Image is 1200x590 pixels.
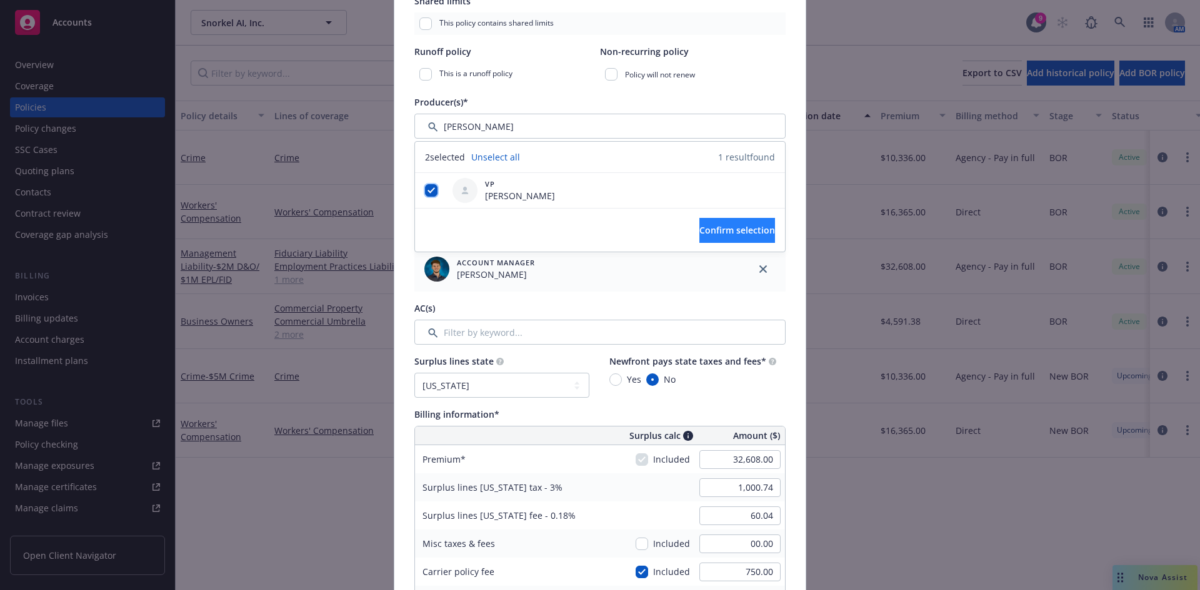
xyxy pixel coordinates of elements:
input: Yes [609,373,622,386]
button: Confirm selection [699,218,775,243]
div: This is a runoff policy [414,63,600,86]
span: Yes [627,373,641,386]
span: Included [653,537,690,550]
span: Amount ($) [733,429,780,442]
input: Filter by keyword... [414,114,786,139]
input: 0.00 [699,478,781,497]
input: 0.00 [699,534,781,553]
span: Misc taxes & fees [422,538,495,549]
a: close [756,262,771,277]
span: Surplus lines [US_STATE] fee - 0.18% [422,509,576,521]
span: Included [653,453,690,466]
span: 1 result found [718,150,775,164]
div: Policy will not renew [600,63,786,86]
span: VP [485,179,555,189]
span: Billing information* [414,408,499,420]
input: Filter by keyword... [414,320,786,345]
input: No [646,373,659,386]
a: Unselect all [471,150,520,164]
span: [PERSON_NAME] [457,268,535,281]
span: Surplus calc [629,429,681,442]
input: 0.00 [699,506,781,525]
span: Carrier policy fee [422,566,494,578]
div: This policy contains shared limits [414,12,786,35]
span: Non-recurring policy [600,46,689,57]
span: No [664,373,676,386]
span: Newfront pays state taxes and fees* [609,355,766,367]
span: Included [653,565,690,578]
span: Surplus lines state [414,355,494,367]
span: Premium [422,453,466,465]
img: employee photo [424,257,449,282]
span: Runoff policy [414,46,471,57]
span: Producer(s)* [414,96,468,108]
input: 0.00 [699,563,781,581]
span: Confirm selection [699,224,775,236]
span: Surplus lines [US_STATE] tax - 3% [422,481,562,493]
span: [PERSON_NAME] [485,189,555,202]
span: 2 selected [425,150,465,164]
input: 0.00 [699,450,781,469]
span: AC(s) [414,302,435,314]
span: Account Manager [457,257,535,268]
